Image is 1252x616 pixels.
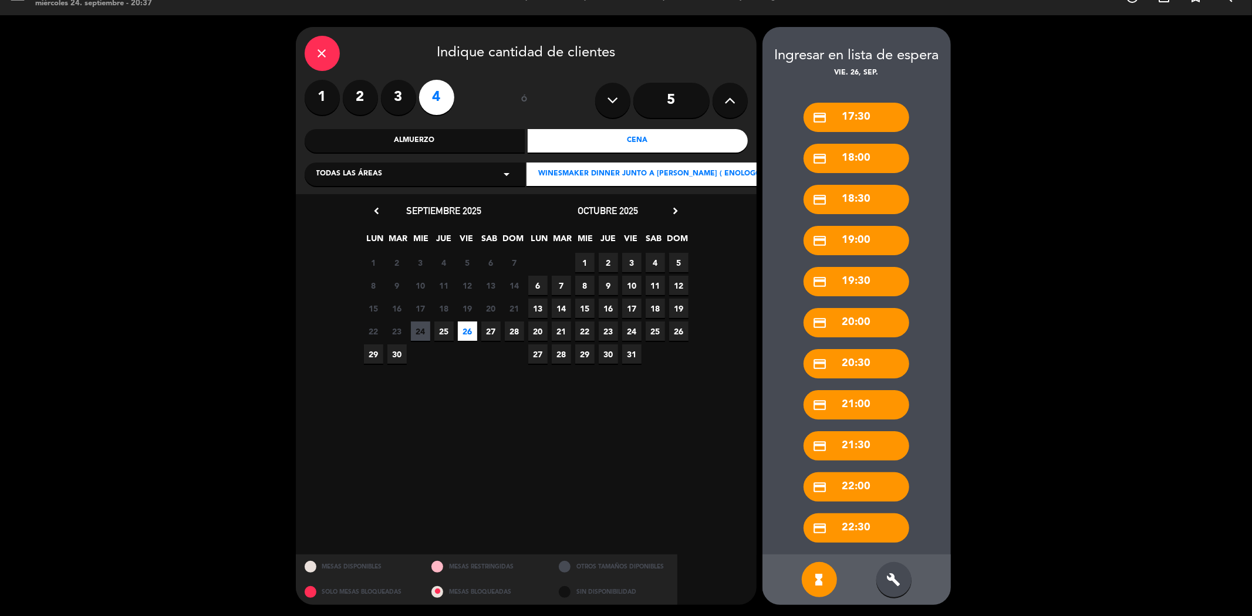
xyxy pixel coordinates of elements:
[552,321,571,341] span: 21
[669,321,689,341] span: 26
[457,232,477,251] span: VIE
[434,321,454,341] span: 25
[389,232,408,251] span: MAR
[528,344,548,364] span: 27
[296,580,423,605] div: SOLO MESAS BLOQUEADAS
[812,521,827,536] i: credit_card
[305,36,748,71] div: Indique cantidad de clientes
[646,321,665,341] span: 25
[458,299,477,318] span: 19
[434,253,454,272] span: 4
[538,168,839,180] span: WINESMAKER DINNER JUNTO A [PERSON_NAME] ( ENOLOGO DE [PERSON_NAME])
[812,316,827,330] i: credit_card
[646,299,665,318] span: 18
[804,472,909,502] div: 22:00
[481,276,501,295] span: 13
[667,232,687,251] span: DOM
[644,232,664,251] span: SAB
[387,321,407,341] span: 23
[552,299,571,318] span: 14
[575,321,595,341] span: 22
[622,232,641,251] span: VIE
[366,232,385,251] span: LUN
[305,129,525,153] div: Almuerzo
[550,554,677,580] div: OTROS TAMAÑOS DIPONIBLES
[762,45,951,67] div: Ingresar en lista de espera
[575,344,595,364] span: 29
[370,205,383,217] i: chevron_left
[387,299,407,318] span: 16
[599,276,618,295] span: 9
[812,233,827,248] i: credit_card
[458,321,477,341] span: 26
[505,80,544,121] div: ó
[387,253,407,272] span: 2
[364,321,383,341] span: 22
[481,253,501,272] span: 6
[599,253,618,272] span: 2
[500,167,514,181] i: arrow_drop_down
[576,232,595,251] span: MIE
[804,349,909,378] div: 20:30
[528,276,548,295] span: 6
[315,46,329,60] i: close
[505,253,524,272] span: 7
[305,80,340,115] label: 1
[528,321,548,341] span: 20
[646,253,665,272] span: 4
[622,299,642,318] span: 17
[578,205,639,216] span: octubre 2025
[812,275,827,289] i: credit_card
[669,253,689,272] span: 5
[762,67,951,79] div: vie. 26, sep.
[364,299,383,318] span: 15
[481,321,501,341] span: 27
[434,232,454,251] span: JUE
[599,321,618,341] span: 23
[804,103,909,132] div: 17:30
[552,276,571,295] span: 7
[622,344,642,364] span: 31
[669,276,689,295] span: 12
[406,205,481,216] span: septiembre 2025
[387,344,407,364] span: 30
[434,276,454,295] span: 11
[387,276,407,295] span: 9
[528,299,548,318] span: 13
[419,80,454,115] label: 4
[411,276,430,295] span: 10
[505,321,524,341] span: 28
[364,344,383,364] span: 29
[812,480,827,495] i: credit_card
[804,185,909,214] div: 18:30
[528,129,748,153] div: Cena
[434,299,454,318] span: 18
[458,276,477,295] span: 12
[599,299,618,318] span: 16
[423,580,550,605] div: MESAS BLOQUEADAS
[812,398,827,412] i: credit_card
[458,253,477,272] span: 5
[411,321,430,341] span: 24
[505,299,524,318] span: 21
[480,232,500,251] span: SAB
[669,205,681,217] i: chevron_right
[575,276,595,295] span: 8
[599,344,618,364] span: 30
[530,232,549,251] span: LUN
[575,299,595,318] span: 15
[575,253,595,272] span: 1
[669,299,689,318] span: 19
[622,276,642,295] span: 10
[411,253,430,272] span: 3
[550,580,677,605] div: SIN DISPONIBILIDAD
[481,299,501,318] span: 20
[622,321,642,341] span: 24
[411,232,431,251] span: MIE
[812,573,826,587] i: hourglass_full
[804,390,909,419] div: 21:00
[812,110,827,125] i: credit_card
[296,554,423,580] div: MESAS DISPONIBLES
[411,299,430,318] span: 17
[364,276,383,295] span: 8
